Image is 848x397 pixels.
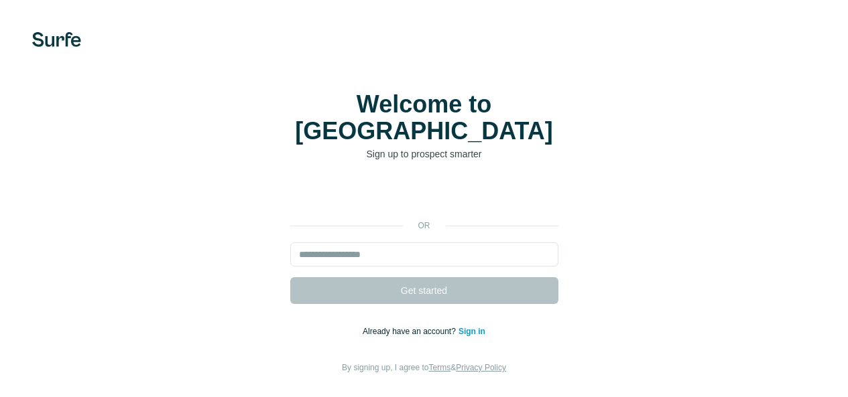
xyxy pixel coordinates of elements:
a: Sign in [459,327,485,336]
a: Terms [429,363,451,372]
span: Already have an account? [363,327,459,336]
p: or [403,220,446,232]
p: Sign up to prospect smarter [290,147,558,161]
span: By signing up, I agree to & [342,363,506,372]
a: Privacy Policy [456,363,506,372]
iframe: Sign in with Google Button [284,181,565,210]
h1: Welcome to [GEOGRAPHIC_DATA] [290,91,558,145]
img: Surfe's logo [32,32,81,47]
